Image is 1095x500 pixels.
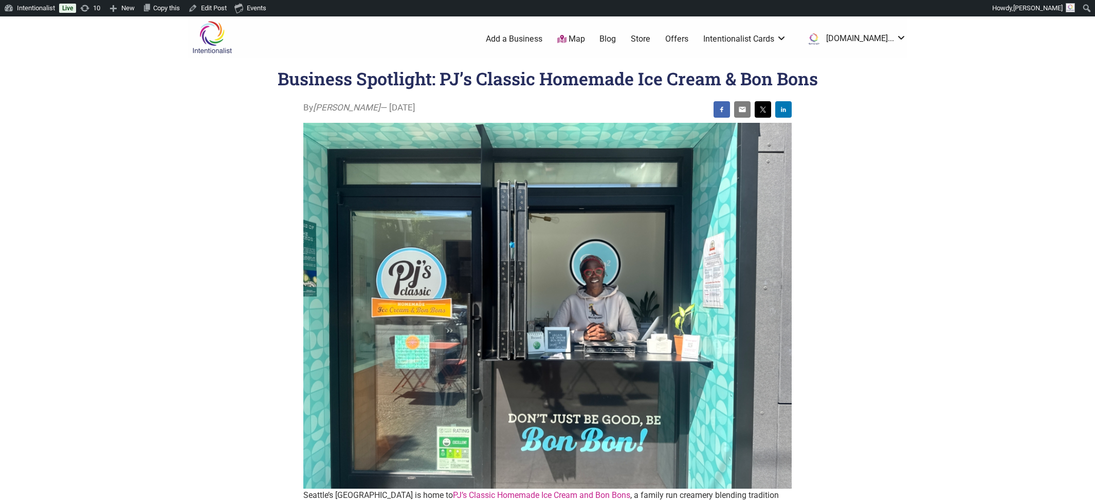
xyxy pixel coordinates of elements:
[59,4,76,13] a: Live
[631,33,650,45] a: Store
[718,105,726,114] img: facebook sharing button
[1013,4,1063,12] span: [PERSON_NAME]
[665,33,688,45] a: Offers
[278,67,818,90] h1: Business Spotlight: PJ’s Classic Homemade Ice Cream & Bon Bons
[779,105,788,114] img: linkedin sharing button
[759,105,767,114] img: twitter sharing button
[453,490,630,500] a: PJ’s Classic Homemade Ice Cream and Bon Bons
[738,105,746,114] img: email sharing button
[313,102,380,113] i: [PERSON_NAME]
[801,30,906,48] li: ist.com...
[188,21,236,54] img: Intentionalist
[703,33,787,45] a: Intentionalist Cards
[801,30,906,48] a: [DOMAIN_NAME]...
[557,33,585,45] a: Map
[486,33,542,45] a: Add a Business
[303,101,415,115] span: By — [DATE]
[599,33,616,45] a: Blog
